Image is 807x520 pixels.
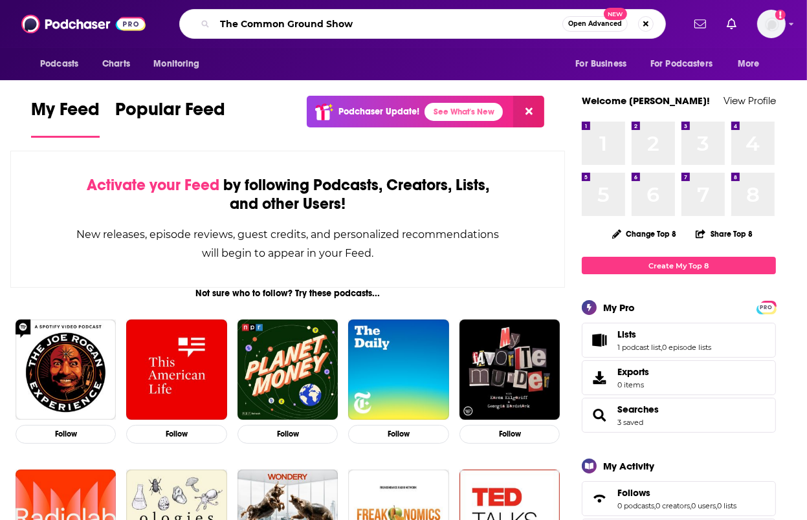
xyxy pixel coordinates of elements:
[757,10,786,38] img: User Profile
[126,320,227,420] img: This American Life
[642,52,731,76] button: open menu
[582,257,776,274] a: Create My Top 8
[603,301,635,314] div: My Pro
[21,12,146,36] img: Podchaser - Follow, Share and Rate Podcasts
[153,55,199,73] span: Monitoring
[722,13,742,35] a: Show notifications dropdown
[31,52,95,76] button: open menu
[31,98,100,138] a: My Feed
[617,366,649,378] span: Exports
[656,501,690,510] a: 0 creators
[179,9,666,39] div: Search podcasts, credits, & more...
[650,55,713,73] span: For Podcasters
[617,501,654,510] a: 0 podcasts
[586,490,612,508] a: Follows
[16,425,116,444] button: Follow
[617,487,650,499] span: Follows
[661,343,662,352] span: ,
[729,52,776,76] button: open menu
[31,98,100,128] span: My Feed
[582,481,776,516] span: Follows
[10,288,565,299] div: Not sure who to follow? Try these podcasts...
[562,16,628,32] button: Open AdvancedNew
[617,404,659,415] a: Searches
[586,331,612,349] a: Lists
[459,320,560,420] img: My Favorite Murder with Karen Kilgariff and Georgia Hardstark
[144,52,216,76] button: open menu
[215,14,562,34] input: Search podcasts, credits, & more...
[724,94,776,107] a: View Profile
[617,343,661,352] a: 1 podcast list
[604,8,627,20] span: New
[617,329,711,340] a: Lists
[338,106,419,117] p: Podchaser Update!
[238,320,338,420] img: Planet Money
[691,501,716,510] a: 0 users
[689,13,711,35] a: Show notifications dropdown
[566,52,643,76] button: open menu
[87,175,219,195] span: Activate your Feed
[348,425,448,444] button: Follow
[76,225,500,263] div: New releases, episode reviews, guest credits, and personalized recommendations will begin to appe...
[582,94,710,107] a: Welcome [PERSON_NAME]!
[115,98,225,128] span: Popular Feed
[617,380,649,389] span: 0 items
[582,360,776,395] a: Exports
[76,176,500,213] div: by following Podcasts, Creators, Lists, and other Users!
[16,320,116,420] img: The Joe Rogan Experience
[586,369,612,387] span: Exports
[425,103,503,121] a: See What's New
[617,487,736,499] a: Follows
[575,55,626,73] span: For Business
[586,406,612,424] a: Searches
[126,425,227,444] button: Follow
[738,55,760,73] span: More
[758,303,774,312] span: PRO
[582,323,776,358] span: Lists
[775,10,786,20] svg: Add a profile image
[662,343,711,352] a: 0 episode lists
[459,425,560,444] button: Follow
[604,226,685,242] button: Change Top 8
[568,21,622,27] span: Open Advanced
[690,501,691,510] span: ,
[617,418,643,427] a: 3 saved
[758,302,774,312] a: PRO
[654,501,656,510] span: ,
[238,425,338,444] button: Follow
[115,98,225,138] a: Popular Feed
[695,221,753,246] button: Share Top 8
[716,501,717,510] span: ,
[757,10,786,38] button: Show profile menu
[40,55,78,73] span: Podcasts
[102,55,130,73] span: Charts
[617,329,636,340] span: Lists
[348,320,448,420] img: The Daily
[582,398,776,433] span: Searches
[94,52,138,76] a: Charts
[757,10,786,38] span: Logged in as JohnJMudgett
[717,501,736,510] a: 0 lists
[603,460,654,472] div: My Activity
